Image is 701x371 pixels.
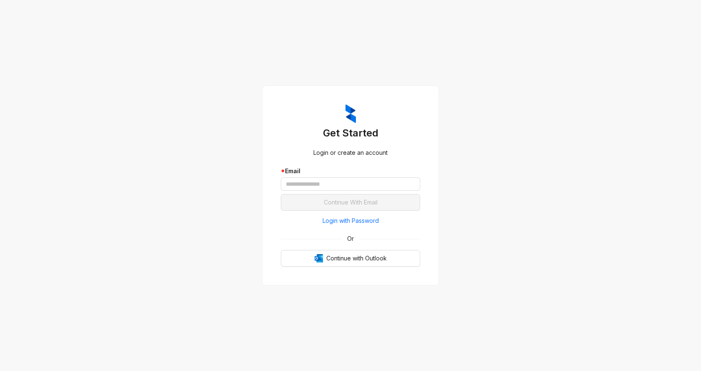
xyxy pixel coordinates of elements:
[281,148,420,157] div: Login or create an account
[281,214,420,227] button: Login with Password
[326,254,387,263] span: Continue with Outlook
[323,216,379,225] span: Login with Password
[315,254,323,262] img: Outlook
[341,234,360,243] span: Or
[281,194,420,211] button: Continue With Email
[281,126,420,140] h3: Get Started
[345,104,356,124] img: ZumaIcon
[281,250,420,267] button: OutlookContinue with Outlook
[281,167,420,176] div: Email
